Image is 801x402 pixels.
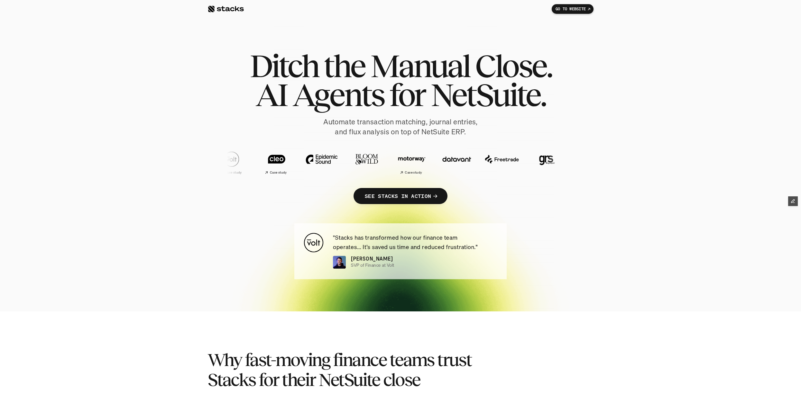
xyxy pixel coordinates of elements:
[255,80,287,109] span: AI
[430,80,546,109] span: NetSuite.
[552,4,594,14] a: GO TO WEBSITE
[354,188,447,204] a: SEE STACKS IN ACTION
[267,171,284,174] h2: Case study
[365,191,431,201] p: SEE STACKS IN ACTION
[333,233,497,252] p: "Stacks has transformed how our finance team operates... It's saved us time and reduced frustrati...
[582,171,599,174] h2: Case study
[76,122,104,127] a: Privacy Policy
[388,148,430,177] a: Case study
[324,51,365,80] span: the
[389,80,425,109] span: for
[370,51,470,80] span: Manual
[250,51,318,80] span: Ditch
[788,196,798,206] button: Edit Framer Content
[208,148,250,177] a: Case study
[556,7,586,11] p: GO TO WEBSITE
[292,80,384,109] span: Agents
[402,171,419,174] h2: Case study
[351,262,394,268] p: SVP of Finance at Volt
[568,148,610,177] a: Case study
[475,51,552,80] span: Close.
[222,171,239,174] h2: Case study
[253,148,295,177] a: Case study
[262,117,539,137] p: Automate transaction matching, journal entries, and flux analysis on top of NetSuite ERP.
[351,255,393,262] p: [PERSON_NAME]
[207,350,484,389] h2: Why fast-moving finance teams trust Stacks for their NetSuite close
